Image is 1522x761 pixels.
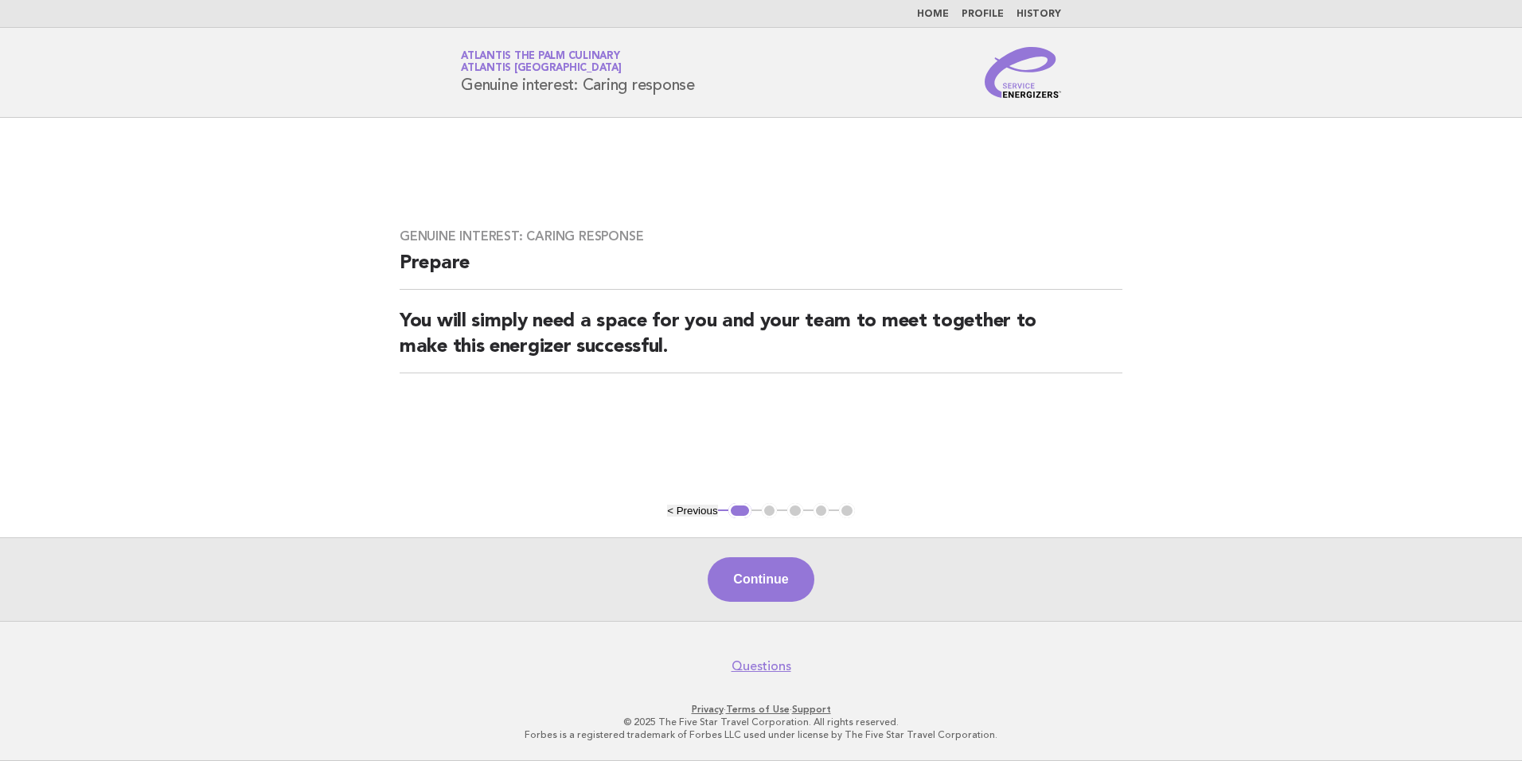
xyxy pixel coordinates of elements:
[692,704,724,715] a: Privacy
[461,64,622,74] span: Atlantis [GEOGRAPHIC_DATA]
[461,52,695,93] h1: Genuine interest: Caring response
[274,703,1248,716] p: · ·
[461,51,622,73] a: Atlantis The Palm CulinaryAtlantis [GEOGRAPHIC_DATA]
[792,704,831,715] a: Support
[962,10,1004,19] a: Profile
[732,658,791,674] a: Questions
[274,716,1248,728] p: © 2025 The Five Star Travel Corporation. All rights reserved.
[400,251,1122,290] h2: Prepare
[400,228,1122,244] h3: Genuine interest: Caring response
[917,10,949,19] a: Home
[708,557,814,602] button: Continue
[985,47,1061,98] img: Service Energizers
[667,505,717,517] button: < Previous
[1017,10,1061,19] a: History
[400,309,1122,373] h2: You will simply need a space for you and your team to meet together to make this energizer succes...
[728,503,751,519] button: 1
[274,728,1248,741] p: Forbes is a registered trademark of Forbes LLC used under license by The Five Star Travel Corpora...
[726,704,790,715] a: Terms of Use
